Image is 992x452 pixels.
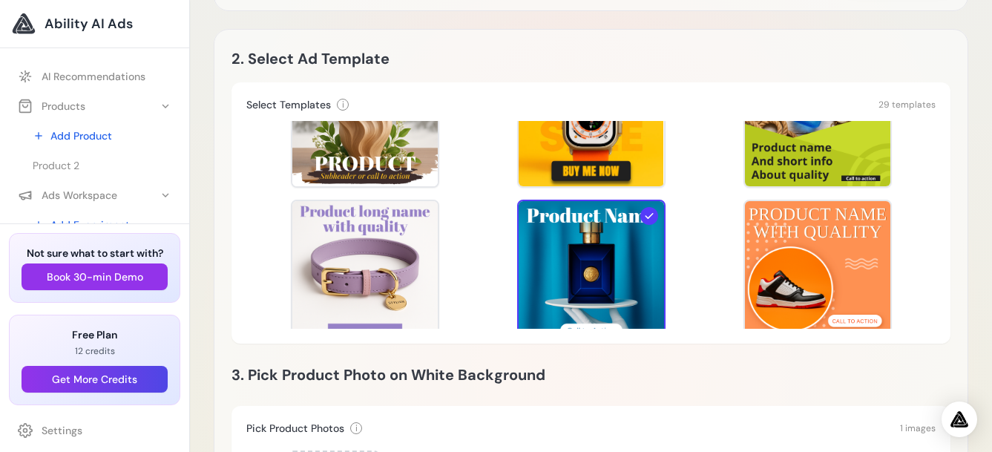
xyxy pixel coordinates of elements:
div: Open Intercom Messenger [942,402,977,437]
span: Ability AI Ads [45,13,133,34]
h2: 2. Select Ad Template [231,47,591,71]
a: Product 2 [24,152,180,179]
h3: Not sure what to start with? [22,246,168,261]
span: i [342,99,344,111]
button: Ads Workspace [9,182,180,209]
h3: Pick Product Photos [246,421,344,436]
div: Products [18,99,85,114]
button: Get More Credits [22,366,168,393]
h3: Free Plan [22,327,168,342]
a: Ability AI Ads [12,12,177,36]
span: Product 2 [33,158,79,173]
p: 12 credits [22,345,168,357]
h3: Select Templates [246,97,331,112]
a: Settings [9,417,180,444]
button: Products [9,93,180,119]
a: Add Experiment [24,212,180,238]
a: AI Recommendations [9,63,180,90]
div: Ads Workspace [18,188,117,203]
a: Add Product [24,122,180,149]
span: 1 images [900,422,936,434]
span: 29 templates [878,99,936,111]
span: i [355,422,358,434]
button: Book 30-min Demo [22,263,168,290]
h2: 3. Pick Product Photo on White Background [231,363,950,387]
